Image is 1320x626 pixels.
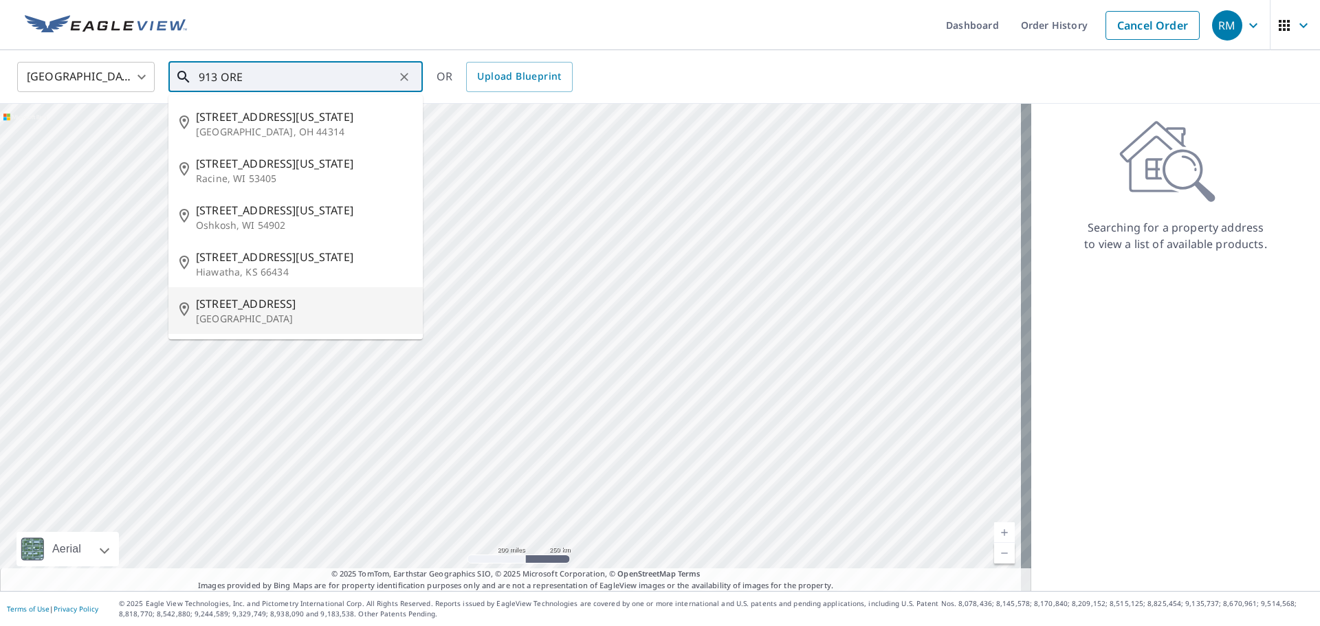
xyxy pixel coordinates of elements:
a: Terms of Use [7,604,49,614]
p: Oshkosh, WI 54902 [196,219,412,232]
p: [GEOGRAPHIC_DATA] [196,312,412,326]
span: © 2025 TomTom, Earthstar Geographics SIO, © 2025 Microsoft Corporation, © [331,568,701,580]
a: Cancel Order [1105,11,1200,40]
a: Upload Blueprint [466,62,572,92]
img: EV Logo [25,15,187,36]
span: [STREET_ADDRESS] [196,295,412,312]
div: OR [437,62,573,92]
a: OpenStreetMap [617,568,675,579]
a: Current Level 5, Zoom Out [994,543,1015,563]
div: RM [1212,10,1242,41]
p: Hiawatha, KS 66434 [196,265,412,279]
button: Clear [395,67,414,87]
span: Upload Blueprint [477,68,561,85]
input: Search by address or latitude-longitude [199,58,395,96]
p: | [7,605,98,613]
a: Privacy Policy [54,604,98,614]
div: [GEOGRAPHIC_DATA] [17,58,155,96]
div: Aerial [48,532,85,566]
a: Current Level 5, Zoom In [994,522,1015,543]
p: [GEOGRAPHIC_DATA], OH 44314 [196,125,412,139]
a: Terms [678,568,701,579]
p: Searching for a property address to view a list of available products. [1083,219,1268,252]
span: [STREET_ADDRESS][US_STATE] [196,249,412,265]
span: [STREET_ADDRESS][US_STATE] [196,202,412,219]
p: Racine, WI 53405 [196,172,412,186]
div: Aerial [16,532,119,566]
p: © 2025 Eagle View Technologies, Inc. and Pictometry International Corp. All Rights Reserved. Repo... [119,599,1313,619]
span: [STREET_ADDRESS][US_STATE] [196,155,412,172]
span: [STREET_ADDRESS][US_STATE] [196,109,412,125]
